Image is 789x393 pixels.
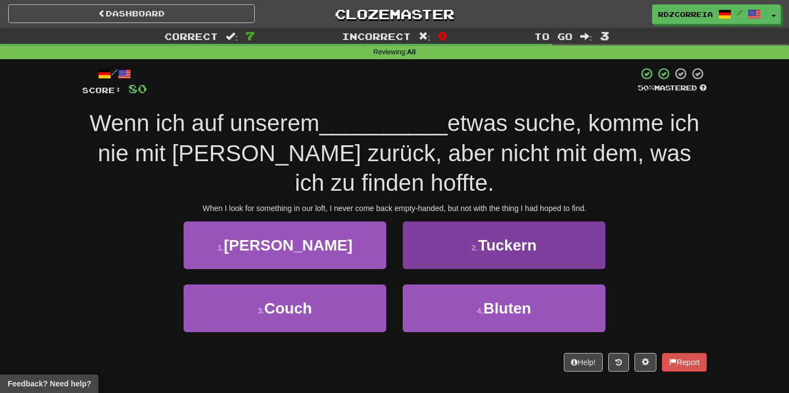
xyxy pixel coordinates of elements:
[224,237,352,254] span: [PERSON_NAME]
[419,32,431,41] span: :
[658,9,713,19] span: rdzcorreia
[82,67,147,81] div: /
[534,31,573,42] span: To go
[600,29,609,42] span: 3
[407,48,416,56] strong: All
[472,243,478,252] small: 2 .
[264,300,312,317] span: Couch
[403,284,605,332] button: 4.Bluten
[90,110,319,136] span: Wenn ich auf unserem
[164,31,218,42] span: Correct
[128,82,147,95] span: 80
[580,32,592,41] span: :
[258,306,265,315] small: 3 .
[737,9,742,16] span: /
[271,4,518,24] a: Clozemaster
[608,353,629,372] button: Round history (alt+y)
[478,237,536,254] span: Tuckern
[82,203,707,214] div: When I look for something in our loft, I never come back empty-handed, but not with the thing I h...
[184,284,386,332] button: 3.Couch
[8,378,91,389] span: Open feedback widget
[483,300,531,317] span: Bluten
[184,221,386,269] button: 1.[PERSON_NAME]
[652,4,767,24] a: rdzcorreia /
[245,29,255,42] span: 7
[8,4,255,23] a: Dashboard
[218,243,224,252] small: 1 .
[564,353,603,372] button: Help!
[477,306,484,315] small: 4 .
[403,221,605,269] button: 2.Tuckern
[438,29,447,42] span: 0
[638,83,654,92] span: 50 %
[82,86,122,95] span: Score:
[662,353,707,372] button: Report
[319,110,448,136] span: __________
[342,31,411,42] span: Incorrect
[226,32,238,41] span: :
[98,110,700,196] span: etwas suche, komme ich nie mit [PERSON_NAME] zurück, aber nicht mit dem, was ich zu finden hoffte.
[638,83,707,93] div: Mastered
